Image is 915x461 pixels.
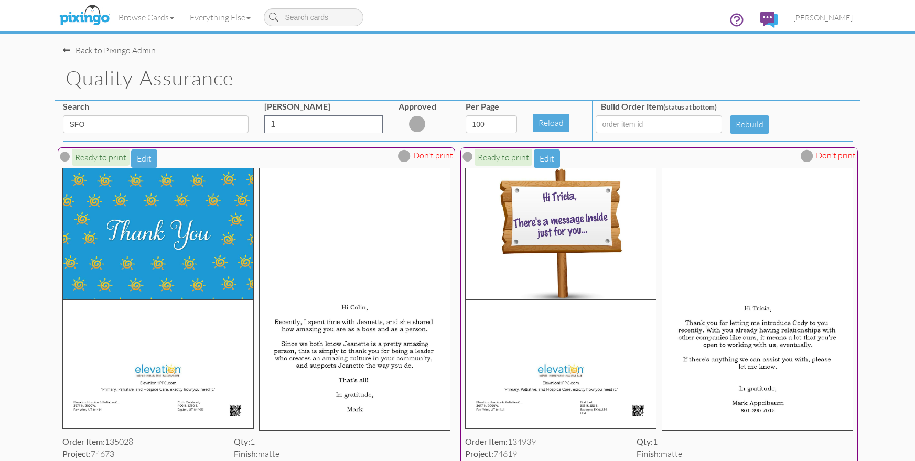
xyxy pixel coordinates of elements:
div: 134939 [465,436,631,448]
div: 1 [234,436,279,448]
img: 134939-1-1756148620528-af6d2a6ce54a3a04-qa.jpg [465,168,656,300]
input: Search terms [63,115,249,133]
div: matte [637,448,682,460]
img: 135028-1-1756149924839-7bcd699e4d00abf9-qa.jpg [62,168,254,300]
input: order item id [596,115,722,133]
h1: Quality Assurance [66,67,860,89]
label: Per Page [466,101,499,113]
img: comments.svg [760,12,778,28]
label: Approved [399,101,436,113]
div: 74673 [62,448,229,460]
a: [PERSON_NAME] [785,4,860,31]
a: Browse Cards [111,4,182,30]
label: Search [63,101,89,113]
span: Don't print [413,149,453,162]
strong: Finish: [234,448,258,458]
img: 135028-2-1756149924839-7bcd699e4d00abf9-qa.jpg [259,168,450,431]
span: [PERSON_NAME] [793,13,853,22]
div: Back to Pixingo Admin [63,45,156,57]
strong: Finish: [637,448,661,458]
img: 134939-2-1756148620528-af6d2a6ce54a3a04-qa.jpg [662,168,853,431]
strong: Project: [62,448,91,458]
div: 1 [637,436,682,448]
strong: Qty: [637,436,653,446]
img: pixingo logo [57,3,112,29]
nav-back: Pixingo Admin [63,34,853,57]
a: Everything Else [182,4,259,30]
span: Don't print [816,149,856,162]
strong: Qty: [234,436,250,446]
label: [PERSON_NAME] [264,101,330,113]
span: (status at bottom) [663,103,717,111]
img: 135028-3-1756149924839-7bcd699e4d00abf9-qa.jpg [62,299,254,428]
label: Build Order item [601,101,717,113]
input: Search cards [264,8,363,26]
strong: Order Item: [62,436,105,446]
button: Reload [533,114,569,132]
strong: Order Item: [465,436,508,446]
button: Rebuild [730,115,769,134]
div: matte [234,448,279,460]
strong: Project: [465,448,493,458]
div: 135028 [62,436,229,448]
div: 74619 [465,448,631,460]
img: 134939-3-1756148620528-af6d2a6ce54a3a04-qa.jpg [465,299,656,428]
button: Edit [131,149,157,168]
button: Edit [534,149,560,168]
span: Ready to print [72,149,130,166]
span: Ready to print [475,149,532,166]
